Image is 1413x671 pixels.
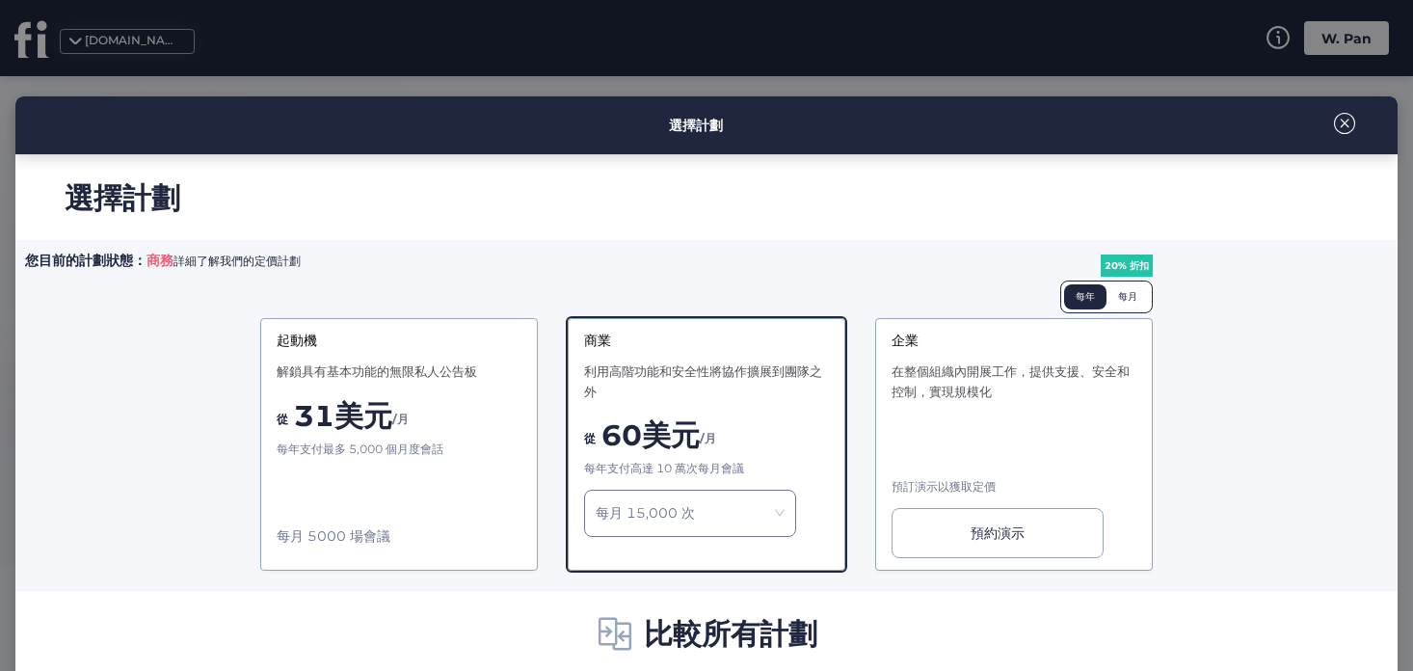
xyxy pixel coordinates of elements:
font: 企業 [892,332,919,349]
font: 每年支付最多 5,000 個月度會話 [277,442,443,456]
font: 每月 15,000 次 [596,504,695,522]
font: 利用高階功能和安全性將協作擴展到團隊之外 [584,363,822,398]
font: 比較所有計劃 [644,616,817,652]
font: 解鎖具有基本功能的無限私人公告板 [277,363,477,379]
font: 從 [277,412,288,426]
font: 每年支付高達 10 萬次每月會議 [584,461,744,475]
font: 選擇計劃 [669,117,723,134]
font: 在整個組織內開展工作，提供支援、安全和控制，實現規模化 [892,363,1130,398]
font: 每月 [1118,290,1137,303]
font: /月 [700,431,716,445]
font: /月 [392,412,409,426]
font: 選擇計劃 [65,180,180,216]
font: 20% 折扣 [1105,259,1149,272]
font: 每月 5000 場會議 [277,527,390,545]
nz-select-item: 每月 15,000 次 [596,498,785,527]
font: 預訂演示以獲取定價 [892,479,996,494]
font: 您目前的計劃狀態： [25,252,147,269]
a: 詳細了解我們的定價計劃 [173,252,301,269]
font: 商業 [584,332,611,349]
a: 預約演示 [892,508,1136,558]
font: 31美元 [294,398,392,434]
font: 60美元 [601,417,700,453]
font: 起動機 [277,332,317,349]
font: 每年 [1076,290,1095,303]
font: 預約演示 [971,524,1025,542]
font: 詳細了解我們的定價計劃 [173,254,301,268]
font: 從 [584,431,596,445]
font: 商務 [147,252,173,269]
